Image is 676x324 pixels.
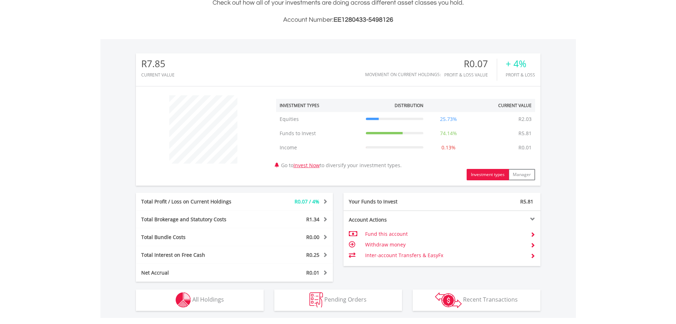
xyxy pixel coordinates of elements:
[515,126,535,140] td: R5.81
[365,250,524,261] td: Inter-account Transfers & EasyFx
[444,73,497,77] div: Profit & Loss Value
[274,290,402,311] button: Pending Orders
[192,296,224,303] span: All Holdings
[295,198,319,205] span: R0.07 / 4%
[344,198,442,205] div: Your Funds to Invest
[276,112,362,126] td: Equities
[276,140,362,155] td: Income
[365,239,524,250] td: Withdraw money
[506,73,535,77] div: Profit & Loss
[413,290,540,311] button: Recent Transactions
[515,140,535,155] td: R0.01
[276,126,362,140] td: Funds to Invest
[293,162,320,169] a: Invest Now
[444,59,497,69] div: R0.07
[467,169,509,180] button: Investment types
[141,59,175,69] div: R7.85
[271,92,540,180] div: Go to to diversify your investment types.
[306,251,319,258] span: R0.25
[334,16,393,23] span: EE1280433-5498126
[509,169,535,180] button: Manager
[427,140,470,155] td: 0.13%
[427,126,470,140] td: 74.14%
[136,234,251,241] div: Total Bundle Costs
[136,198,251,205] div: Total Profit / Loss on Current Holdings
[463,296,518,303] span: Recent Transactions
[365,72,441,77] div: Movement on Current Holdings:
[309,292,323,308] img: pending_instructions-wht.png
[306,216,319,223] span: R1.34
[515,112,535,126] td: R2.03
[136,290,264,311] button: All Holdings
[470,99,535,112] th: Current Value
[136,269,251,276] div: Net Accrual
[365,229,524,239] td: Fund this account
[344,216,442,223] div: Account Actions
[276,99,362,112] th: Investment Types
[136,15,540,25] h3: Account Number:
[435,292,462,308] img: transactions-zar-wht.png
[520,198,533,205] span: R5.81
[306,269,319,276] span: R0.01
[306,234,319,240] span: R0.00
[324,296,367,303] span: Pending Orders
[176,292,191,308] img: holdings-wht.png
[427,112,470,126] td: 25.73%
[136,251,251,259] div: Total Interest on Free Cash
[136,216,251,223] div: Total Brokerage and Statutory Costs
[395,102,423,108] div: Distribution
[506,59,535,69] div: + 4%
[141,73,175,77] div: CURRENT VALUE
